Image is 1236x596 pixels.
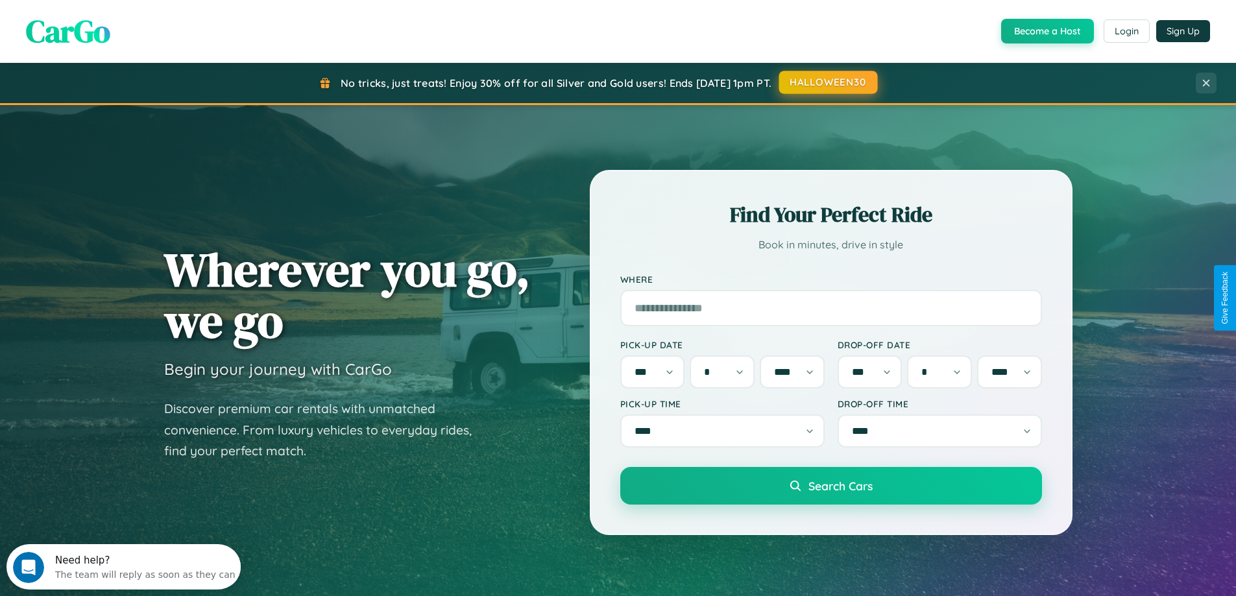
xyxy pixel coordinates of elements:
[1001,19,1094,43] button: Become a Host
[620,339,825,350] label: Pick-up Date
[838,398,1042,409] label: Drop-off Time
[1220,272,1230,324] div: Give Feedback
[49,21,229,35] div: The team will reply as soon as they can
[164,398,489,462] p: Discover premium car rentals with unmatched convenience. From luxury vehicles to everyday rides, ...
[49,11,229,21] div: Need help?
[620,235,1042,254] p: Book in minutes, drive in style
[1156,20,1210,42] button: Sign Up
[1104,19,1150,43] button: Login
[26,10,110,53] span: CarGo
[5,5,241,41] div: Open Intercom Messenger
[620,398,825,409] label: Pick-up Time
[164,359,392,379] h3: Begin your journey with CarGo
[779,71,878,94] button: HALLOWEEN30
[838,339,1042,350] label: Drop-off Date
[620,467,1042,505] button: Search Cars
[620,274,1042,285] label: Where
[808,479,873,493] span: Search Cars
[6,544,241,590] iframe: Intercom live chat discovery launcher
[164,244,530,346] h1: Wherever you go, we go
[13,552,44,583] iframe: Intercom live chat
[620,200,1042,229] h2: Find Your Perfect Ride
[341,77,771,89] span: No tricks, just treats! Enjoy 30% off for all Silver and Gold users! Ends [DATE] 1pm PT.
